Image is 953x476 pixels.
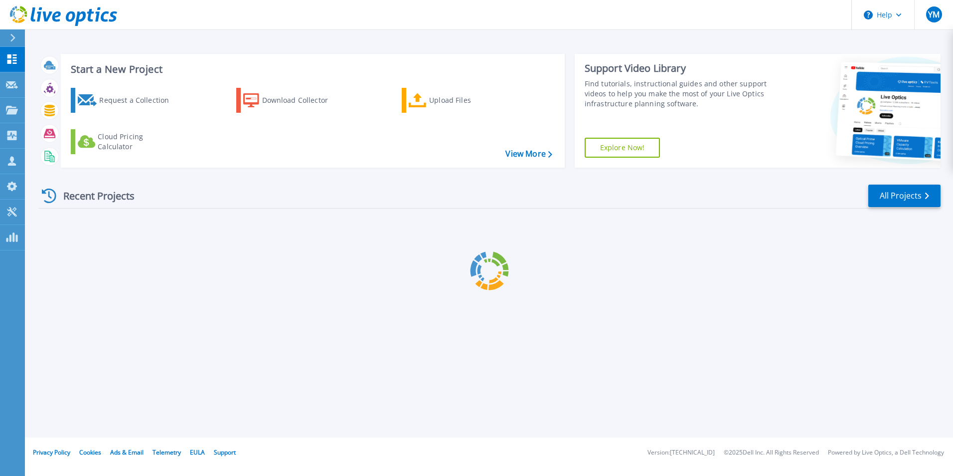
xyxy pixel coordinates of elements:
a: EULA [190,448,205,457]
a: Privacy Policy [33,448,70,457]
div: Recent Projects [38,184,148,208]
a: Support [214,448,236,457]
a: Explore Now! [585,138,660,158]
li: Powered by Live Optics, a Dell Technology [828,450,944,456]
span: YM [928,10,940,18]
a: Request a Collection [71,88,182,113]
a: Cookies [79,448,101,457]
div: Cloud Pricing Calculator [98,132,177,152]
a: Upload Files [402,88,513,113]
li: Version: [TECHNICAL_ID] [647,450,715,456]
a: View More [505,149,552,159]
div: Support Video Library [585,62,771,75]
div: Download Collector [262,90,342,110]
div: Find tutorials, instructional guides and other support videos to help you make the most of your L... [585,79,771,109]
div: Upload Files [429,90,509,110]
h3: Start a New Project [71,64,552,75]
a: All Projects [868,185,941,207]
a: Download Collector [236,88,347,113]
li: © 2025 Dell Inc. All Rights Reserved [724,450,819,456]
div: Request a Collection [99,90,179,110]
a: Ads & Email [110,448,144,457]
a: Cloud Pricing Calculator [71,129,182,154]
a: Telemetry [153,448,181,457]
